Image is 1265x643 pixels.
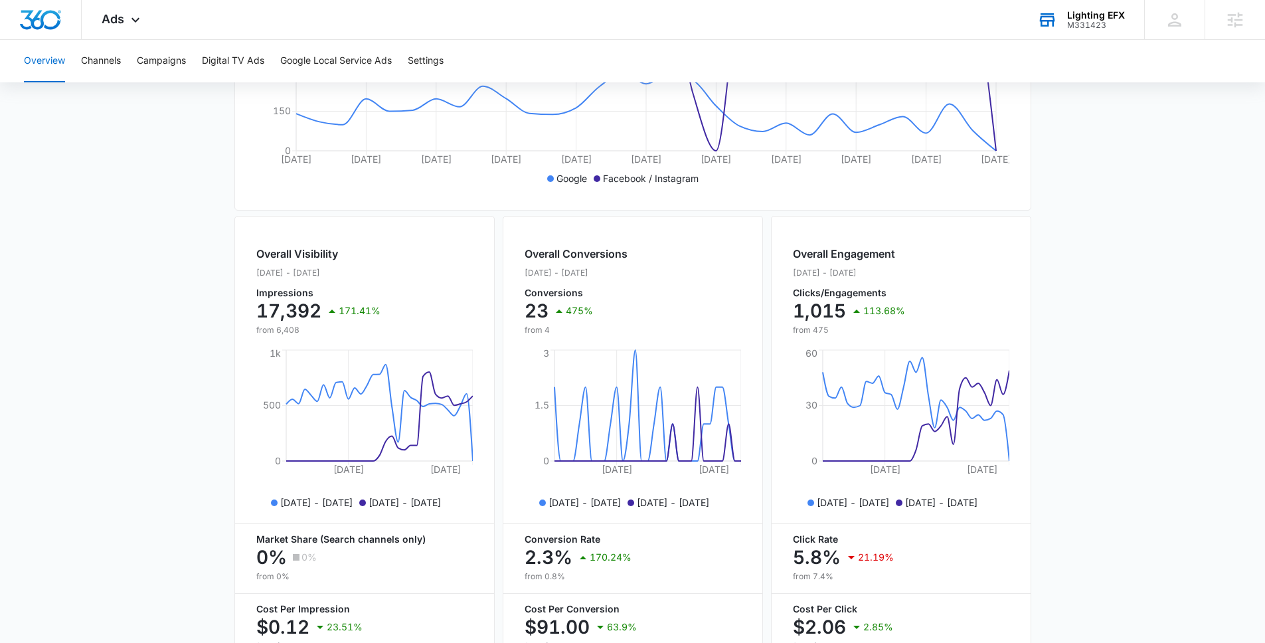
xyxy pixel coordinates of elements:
tspan: [DATE] [841,153,871,165]
p: Cost Per Conversion [525,604,741,614]
tspan: [DATE] [701,153,731,165]
p: Clicks/Engagements [793,288,905,298]
button: Overview [24,40,65,82]
p: from 0.8% [525,571,741,583]
tspan: 30 [805,399,817,411]
p: 5.8% [793,547,841,568]
tspan: 0 [285,145,291,156]
p: Facebook / Instagram [603,171,699,185]
p: 0% [256,547,287,568]
p: Google [556,171,587,185]
tspan: 60 [805,347,817,359]
p: 63.9% [607,622,637,632]
tspan: 3 [543,347,549,359]
p: 2.85% [863,622,893,632]
p: Cost Per Impression [256,604,473,614]
p: [DATE] - [DATE] [525,267,628,279]
p: [DATE] - [DATE] [793,267,905,279]
button: Digital TV Ads [202,40,264,82]
tspan: [DATE] [491,153,521,165]
tspan: 150 [273,105,291,116]
tspan: 0 [811,455,817,466]
button: Settings [408,40,444,82]
p: [DATE] - [DATE] [905,496,977,509]
p: [DATE] - [DATE] [548,496,621,509]
button: Channels [81,40,121,82]
p: from 475 [793,324,905,336]
tspan: [DATE] [981,153,1011,165]
tspan: [DATE] [601,464,632,475]
tspan: [DATE] [869,464,900,475]
tspan: [DATE] [966,464,997,475]
p: [DATE] - [DATE] [369,496,441,509]
p: from 4 [525,324,628,336]
tspan: [DATE] [910,153,941,165]
p: [DATE] - [DATE] [280,496,353,509]
p: Market Share (Search channels only) [256,535,473,544]
div: account name [1067,10,1125,21]
p: 23 [525,300,548,321]
h2: Overall Visibility [256,246,380,262]
p: Conversions [525,288,628,298]
tspan: 0 [543,455,549,466]
tspan: [DATE] [351,153,381,165]
tspan: 0 [275,455,281,466]
tspan: [DATE] [631,153,661,165]
p: 21.19% [858,553,894,562]
p: Impressions [256,288,380,298]
p: Conversion Rate [525,535,741,544]
tspan: 1k [270,347,281,359]
p: 475% [566,306,593,316]
p: 170.24% [590,553,632,562]
p: $91.00 [525,616,590,638]
p: 113.68% [863,306,905,316]
p: 171.41% [339,306,380,316]
button: Campaigns [137,40,186,82]
p: $2.06 [793,616,846,638]
tspan: [DATE] [430,464,460,475]
h2: Overall Conversions [525,246,628,262]
p: [DATE] - [DATE] [256,267,380,279]
p: 0% [301,553,317,562]
h2: Overall Engagement [793,246,905,262]
tspan: [DATE] [770,153,801,165]
p: $0.12 [256,616,309,638]
p: from 6,408 [256,324,380,336]
p: 17,392 [256,300,321,321]
tspan: [DATE] [281,153,311,165]
p: Click Rate [793,535,1009,544]
p: from 7.4% [793,571,1009,583]
p: [DATE] - [DATE] [817,496,889,509]
p: 2.3% [525,547,572,568]
div: account id [1067,21,1125,30]
p: [DATE] - [DATE] [637,496,709,509]
button: Google Local Service Ads [280,40,392,82]
tspan: [DATE] [698,464,728,475]
tspan: [DATE] [333,464,363,475]
tspan: [DATE] [560,153,591,165]
p: Cost Per Click [793,604,1009,614]
p: 23.51% [327,622,363,632]
tspan: 1.5 [535,399,549,411]
p: from 0% [256,571,473,583]
p: 1,015 [793,300,846,321]
tspan: [DATE] [420,153,451,165]
tspan: 500 [263,399,281,411]
span: Ads [102,12,124,26]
